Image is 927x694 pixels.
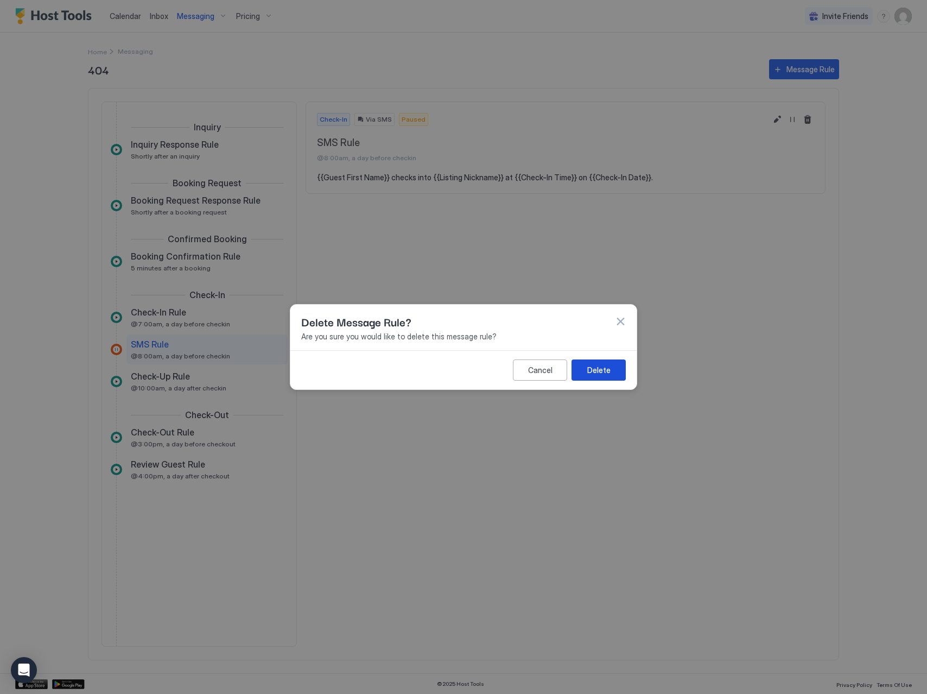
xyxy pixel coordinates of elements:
[301,332,626,342] span: Are you sure you would like to delete this message rule?
[11,657,37,683] div: Open Intercom Messenger
[528,364,553,376] div: Cancel
[301,313,411,330] span: Delete Message Rule?
[572,359,626,381] button: Delete
[587,364,611,376] div: Delete
[513,359,567,381] button: Cancel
